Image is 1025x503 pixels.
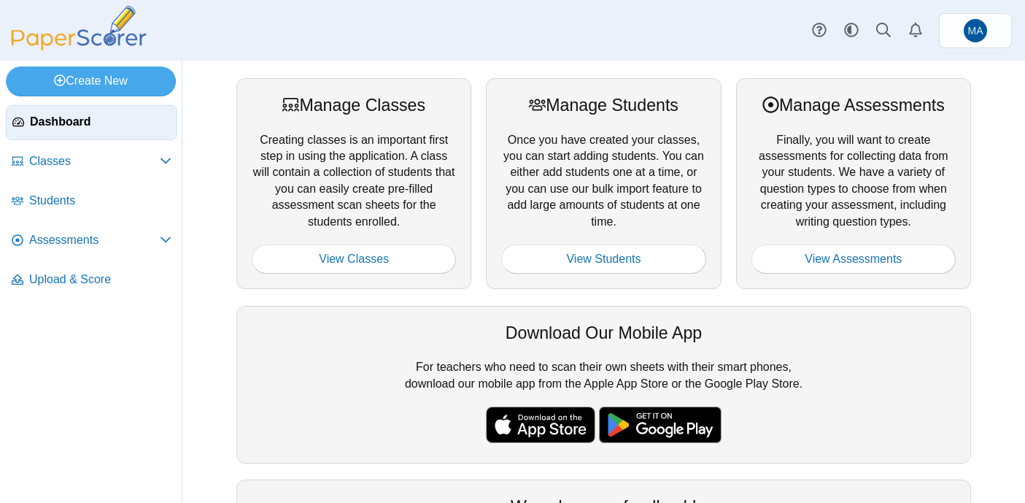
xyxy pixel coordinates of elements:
div: Manage Classes [252,93,456,117]
a: Alerts [900,15,932,47]
span: Marymount Admissions [968,26,983,36]
span: Classes [29,153,160,169]
a: Marymount Admissions [939,13,1012,48]
a: Classes [6,145,177,180]
div: Download Our Mobile App [252,321,956,345]
img: apple-store-badge.svg [486,407,595,443]
a: View Students [501,245,705,274]
div: Manage Students [501,93,705,117]
span: Upload & Score [29,272,171,288]
a: Dashboard [6,105,177,140]
a: View Assessments [751,245,956,274]
img: PaperScorer [6,6,152,50]
div: Finally, you will want to create assessments for collecting data from your students. We have a va... [736,78,971,289]
a: Assessments [6,223,177,258]
a: Students [6,184,177,219]
span: Assessments [29,232,160,248]
span: Students [29,193,171,209]
a: View Classes [252,245,456,274]
span: Dashboard [30,114,171,130]
a: Upload & Score [6,263,177,298]
div: Creating classes is an important first step in using the application. A class will contain a coll... [236,78,471,289]
a: Create New [6,66,176,96]
div: Once you have created your classes, you can start adding students. You can either add students on... [486,78,721,289]
img: google-play-badge.png [599,407,722,443]
div: For teachers who need to scan their own sheets with their smart phones, download our mobile app f... [236,306,971,464]
a: PaperScorer [6,40,152,53]
span: Marymount Admissions [964,19,987,42]
div: Manage Assessments [751,93,956,117]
